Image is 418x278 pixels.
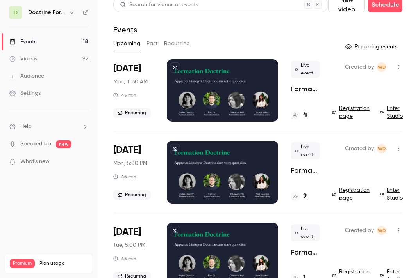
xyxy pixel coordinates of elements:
[113,159,147,167] span: Mon, 5:00 PM
[113,25,137,34] h1: Events
[113,62,141,75] span: [DATE]
[113,190,151,200] span: Recurring
[113,37,140,50] button: Upcoming
[56,140,71,148] span: new
[113,59,154,122] div: Sep 8 Mon, 11:30 AM (Europe/Paris)
[10,259,35,268] span: Premium
[377,144,386,153] span: Webinar Doctrine
[146,37,158,50] button: Past
[113,226,141,238] span: [DATE]
[291,166,320,175] a: Formation Doctrine
[378,226,386,235] span: WD
[303,191,307,202] h4: 2
[291,61,320,78] span: Live event
[291,224,320,241] span: Live event
[303,110,307,120] h4: 4
[291,248,320,257] a: Formation Doctrine
[113,174,136,180] div: 45 min
[9,72,44,80] div: Audience
[9,38,36,46] div: Events
[378,144,386,153] span: WD
[342,41,402,53] button: Recurring events
[20,158,50,166] span: What's new
[120,1,198,9] div: Search for videos or events
[113,255,136,262] div: 45 min
[291,110,307,120] a: 4
[9,55,37,63] div: Videos
[113,144,141,156] span: [DATE]
[113,141,154,203] div: Sep 8 Mon, 5:00 PM (Europe/Paris)
[332,186,371,202] a: Registration page
[113,78,148,86] span: Mon, 11:30 AM
[113,92,136,98] div: 45 min
[380,104,405,120] a: Enter Studio
[113,108,151,118] span: Recurring
[291,84,320,94] a: Formation Doctrine
[28,9,66,16] h6: Doctrine Formation Avocats
[113,241,145,249] span: Tue, 5:00 PM
[378,62,386,72] span: WD
[164,37,190,50] button: Recurring
[377,226,386,235] span: Webinar Doctrine
[345,144,374,153] span: Created by
[20,140,51,148] a: SpeakerHub
[9,89,41,97] div: Settings
[14,9,18,17] span: D
[345,62,374,72] span: Created by
[39,260,88,267] span: Plan usage
[380,186,405,202] a: Enter Studio
[9,122,88,131] li: help-dropdown-opener
[79,158,88,165] iframe: Noticeable Trigger
[332,104,371,120] a: Registration page
[291,142,320,159] span: Live event
[345,226,374,235] span: Created by
[291,191,307,202] a: 2
[20,122,32,131] span: Help
[377,62,386,72] span: Webinar Doctrine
